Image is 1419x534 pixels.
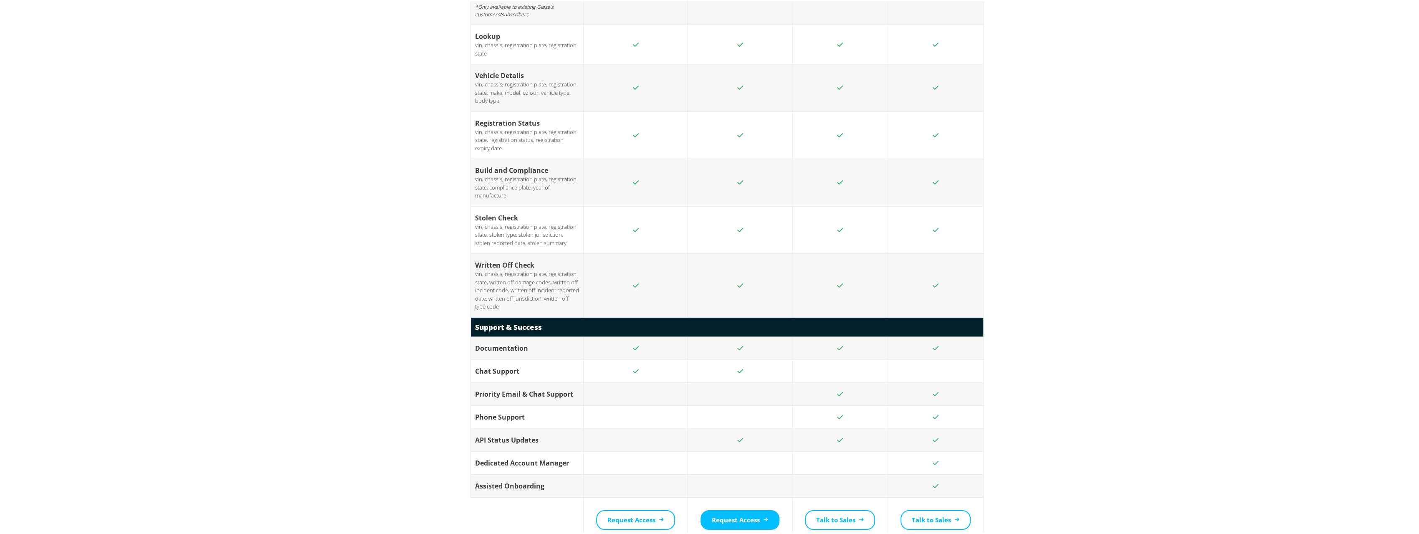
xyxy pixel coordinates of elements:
th: Support & Success [471,316,984,336]
div: Written Off Check [475,259,579,269]
a: Talk to Sales [805,509,875,529]
div: Stolen Check [475,212,579,222]
a: Request Access [701,509,779,529]
div: vin, chassis, registration plate, registration state, written off damage codes, written off incid... [475,269,579,310]
div: API Status Updates [475,434,579,444]
a: Talk to Sales [900,509,971,529]
div: vin, chassis, registration plate, registration state, registration status, registration expiry date [475,127,579,152]
div: Assisted Onboarding [475,480,579,490]
div: Documentation [475,342,579,352]
div: Chat Support [475,365,579,375]
div: vin, chassis, registration plate, registration state, compliance plate, year of manufacture [475,174,579,199]
div: Priority Email & Chat Support [475,388,579,398]
div: Lookup [475,30,579,40]
div: Registration Status [475,117,579,127]
div: vin, chassis, registration plate, registration state, make, model, colour, vehicle type, body type [475,79,579,104]
div: vin, chassis, registration plate, registration state, stolen type, stolen jurisdiction, stolen re... [475,222,579,246]
div: vin, chassis, registration plate, registration state [475,40,579,56]
div: Build and Compliance [475,164,579,174]
a: Request Access [596,509,675,529]
div: Vehicle Details [475,69,579,79]
div: Dedicated Account Manager [475,457,579,467]
div: Phone Support [475,411,579,421]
